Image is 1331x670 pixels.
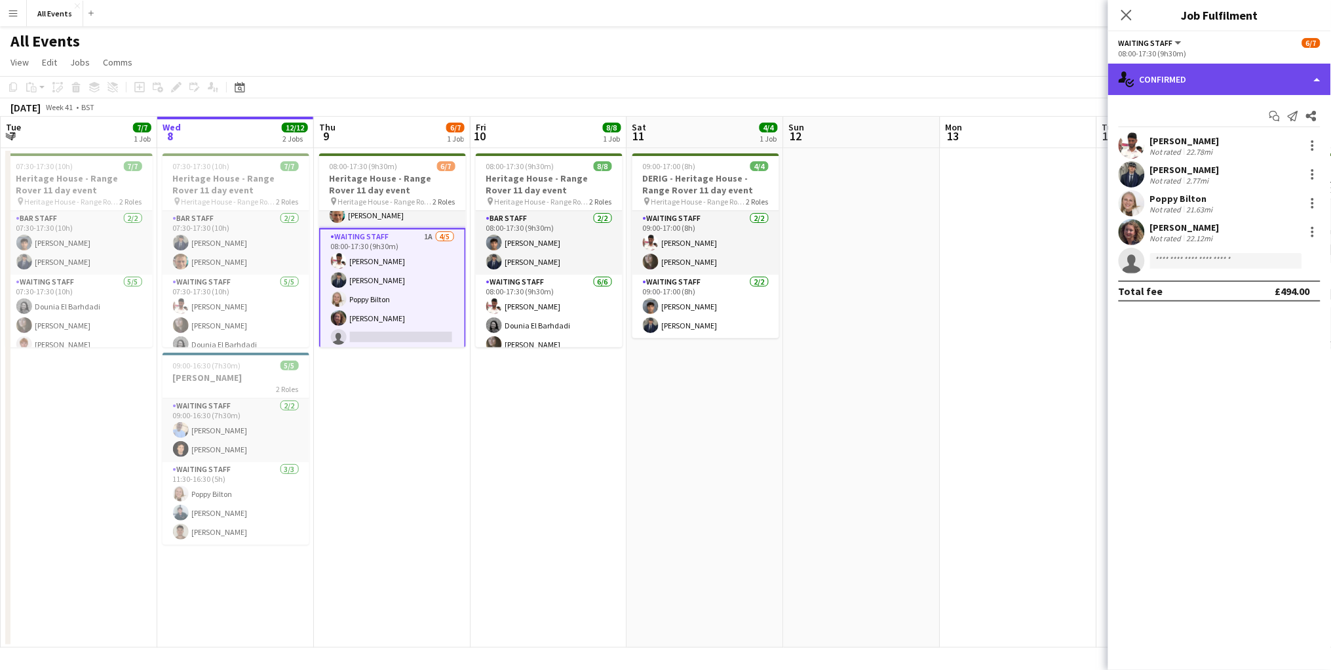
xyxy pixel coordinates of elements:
span: Waiting Staff [1119,38,1173,48]
div: Poppy Bilton [1150,193,1216,205]
span: 2 Roles [277,384,299,394]
div: 1 Job [134,134,151,144]
a: Edit [37,54,62,71]
button: All Events [27,1,83,26]
div: 1 Job [604,134,621,144]
span: 8/8 [594,161,612,171]
span: Heritage House - Range Rover 11 day event [182,197,277,207]
app-card-role: Bar Staff2/207:30-17:30 (10h)[PERSON_NAME][PERSON_NAME] [163,211,309,275]
span: 13 [944,128,963,144]
app-job-card: 09:00-16:30 (7h30m)5/5[PERSON_NAME]2 RolesWaiting Staff2/209:00-16:30 (7h30m)[PERSON_NAME][PERSON... [163,353,309,545]
span: 2 Roles [433,197,455,207]
app-card-role: Bar Staff2/207:30-17:30 (10h)[PERSON_NAME][PERSON_NAME] [6,211,153,275]
app-card-role: Bar Staff2/208:00-17:30 (9h30m)[PERSON_NAME][PERSON_NAME] [476,211,623,275]
div: 21.63mi [1184,205,1216,214]
span: 6/7 [1302,38,1321,48]
app-job-card: 07:30-17:30 (10h)7/7Heritage House - Range Rover 11 day event Heritage House - Range Rover 11 day... [163,153,309,347]
h3: Job Fulfilment [1108,7,1331,24]
app-card-role: Waiting Staff6/608:00-17:30 (9h30m)[PERSON_NAME]Dounia El Barhdadi[PERSON_NAME] [476,275,623,414]
span: View [10,56,29,68]
span: 12/12 [282,123,308,132]
span: 2 Roles [746,197,769,207]
span: 4/4 [750,161,769,171]
span: 09:00-16:30 (7h30m) [173,361,241,370]
span: Week 41 [43,102,76,112]
span: 08:00-17:30 (9h30m) [486,161,554,171]
span: 12 [787,128,805,144]
span: Jobs [70,56,90,68]
span: 5/5 [280,361,299,370]
span: 7 [4,128,21,144]
div: 22.12mi [1184,233,1216,243]
app-card-role: Waiting Staff1A4/508:00-17:30 (9h30m)[PERSON_NAME][PERSON_NAME]Poppy Bilton[PERSON_NAME] [319,228,466,351]
span: Tue [1102,121,1117,133]
span: Tue [6,121,21,133]
div: 1 Job [447,134,464,144]
span: 11 [630,128,647,144]
span: 10 [474,128,486,144]
div: 2 Jobs [282,134,307,144]
app-job-card: 07:30-17:30 (10h)7/7Heritage House - Range Rover 11 day event Heritage House - Range Rover 11 day... [6,153,153,347]
span: 08:00-17:30 (9h30m) [330,161,398,171]
h3: [PERSON_NAME] [163,372,309,384]
span: 2 Roles [590,197,612,207]
span: 7/7 [124,161,142,171]
app-card-role: Waiting Staff2/209:00-16:30 (7h30m)[PERSON_NAME][PERSON_NAME] [163,399,309,462]
h3: DERIG - Heritage House - Range Rover 11 day event [632,172,779,196]
a: Jobs [65,54,95,71]
app-job-card: 08:00-17:30 (9h30m)8/8Heritage House - Range Rover 11 day event Heritage House - Range Rover 11 d... [476,153,623,347]
div: [DATE] [10,101,41,114]
span: Sat [632,121,647,133]
div: Not rated [1150,205,1184,214]
div: [PERSON_NAME] [1150,135,1220,147]
button: Waiting Staff [1119,38,1184,48]
app-job-card: 08:00-17:30 (9h30m)6/7Heritage House - Range Rover 11 day event Heritage House - Range Rover 11 d... [319,153,466,347]
div: 22.78mi [1184,147,1216,157]
span: 14 [1100,128,1117,144]
div: [PERSON_NAME] [1150,164,1220,176]
app-card-role: Waiting Staff3/311:30-16:30 (5h)Poppy Bilton[PERSON_NAME][PERSON_NAME] [163,462,309,545]
h3: Heritage House - Range Rover 11 day event [476,172,623,196]
span: 6/7 [446,123,465,132]
span: Heritage House - Range Rover 11 day event [338,197,433,207]
span: 09:00-17:00 (8h) [643,161,696,171]
span: Mon [946,121,963,133]
h3: Heritage House - Range Rover 11 day event [319,172,466,196]
div: Not rated [1150,147,1184,157]
span: 8/8 [603,123,621,132]
span: 7/7 [280,161,299,171]
h1: All Events [10,31,80,51]
span: Thu [319,121,336,133]
span: 2 Roles [120,197,142,207]
div: Total fee [1119,285,1163,298]
div: [PERSON_NAME] [1150,222,1220,233]
div: 08:00-17:30 (9h30m) [1119,49,1321,58]
span: Wed [163,121,181,133]
div: 2.77mi [1184,176,1212,186]
div: BST [81,102,94,112]
div: 1 Job [760,134,777,144]
app-card-role: Waiting Staff5/507:30-17:30 (10h)[PERSON_NAME][PERSON_NAME]Dounia El Barhdadi [163,275,309,395]
span: Edit [42,56,57,68]
span: 4/4 [760,123,778,132]
h3: Heritage House - Range Rover 11 day event [163,172,309,196]
div: Confirmed [1108,64,1331,95]
span: Comms [103,56,132,68]
span: 8 [161,128,181,144]
h3: Heritage House - Range Rover 11 day event [6,172,153,196]
div: Not rated [1150,176,1184,186]
div: Not rated [1150,233,1184,243]
a: Comms [98,54,138,71]
span: 6/7 [437,161,455,171]
a: View [5,54,34,71]
app-job-card: 09:00-17:00 (8h)4/4DERIG - Heritage House - Range Rover 11 day event Heritage House - Range Rover... [632,153,779,338]
span: 2 Roles [277,197,299,207]
span: Heritage House - Range Rover 11 day event [25,197,120,207]
span: 07:30-17:30 (10h) [173,161,230,171]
